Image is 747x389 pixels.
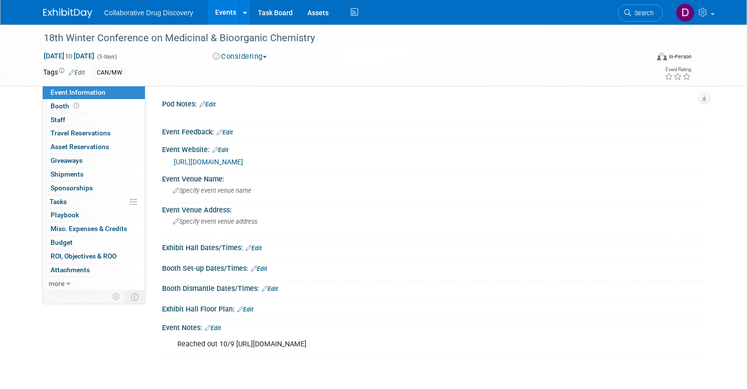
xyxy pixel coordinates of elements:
[51,225,127,233] span: Misc. Expenses & Credits
[162,240,704,253] div: Exhibit Hall Dates/Times:
[51,170,83,178] span: Shipments
[43,168,145,181] a: Shipments
[40,29,636,47] div: 18th Winter Conference on Medicinal & Bioorganic Chemistry
[43,182,145,195] a: Sponsorships
[43,263,145,277] a: Attachments
[618,4,663,22] a: Search
[657,52,667,60] img: Format-Inperson.png
[51,102,81,110] span: Booth
[43,100,145,113] a: Booth
[668,53,692,60] div: In-Person
[162,281,704,294] div: Booth Dismantle Dates/Times:
[664,67,691,72] div: Event Rating
[173,187,251,194] span: Specify event venue name
[43,113,145,127] a: Staff
[104,9,193,17] span: Collaborative Drug Discovery
[43,67,85,78] td: Tags
[162,302,704,314] div: Exhibit Hall Floor Plan:
[162,97,704,109] div: Pod Notes:
[51,156,83,164] span: Giveaways
[96,53,117,60] span: (5 days)
[205,325,221,332] a: Edit
[51,238,73,246] span: Budget
[50,198,67,206] span: Tasks
[43,236,145,249] a: Budget
[246,245,262,252] a: Edit
[43,208,145,222] a: Playbook
[162,203,704,215] div: Event Venue Address:
[43,140,145,154] a: Asset Reservations
[43,250,145,263] a: ROI, Objectives & ROO
[162,261,704,274] div: Booth Set-up Dates/Times:
[51,129,111,137] span: Travel Reservations
[162,172,704,184] div: Event Venue Name:
[43,52,95,60] span: [DATE] [DATE]
[237,306,253,313] a: Edit
[64,52,74,60] span: to
[51,88,106,96] span: Event Information
[108,290,125,303] td: Personalize Event Tab Strip
[199,101,216,108] a: Edit
[51,143,109,151] span: Asset Reservations
[51,116,65,124] span: Staff
[174,158,243,166] a: [URL][DOMAIN_NAME]
[262,285,278,292] a: Edit
[51,211,79,219] span: Playbook
[69,69,85,76] a: Edit
[631,9,654,17] span: Search
[676,3,694,22] img: Daniel Castro
[162,142,704,155] div: Event Website:
[72,102,81,109] span: Booth not reserved yet
[209,52,271,62] button: Considering
[43,154,145,167] a: Giveaways
[162,125,704,137] div: Event Feedback:
[43,127,145,140] a: Travel Reservations
[51,266,90,274] span: Attachments
[173,218,257,225] span: Specify event venue address
[43,195,145,208] a: Tasks
[596,51,692,66] div: Event Format
[49,280,64,287] span: more
[51,184,93,192] span: Sponsorships
[170,335,599,354] div: Reached out 10/9 [URL][DOMAIN_NAME]
[43,86,145,99] a: Event Information
[212,147,228,154] a: Edit
[43,8,92,18] img: ExhibitDay
[162,320,704,333] div: Event Notes:
[125,290,145,303] td: Toggle Event Tabs
[43,277,145,290] a: more
[51,252,116,260] span: ROI, Objectives & ROO
[94,68,125,78] div: CAN/MW
[251,265,267,272] a: Edit
[43,222,145,235] a: Misc. Expenses & Credits
[217,129,233,136] a: Edit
